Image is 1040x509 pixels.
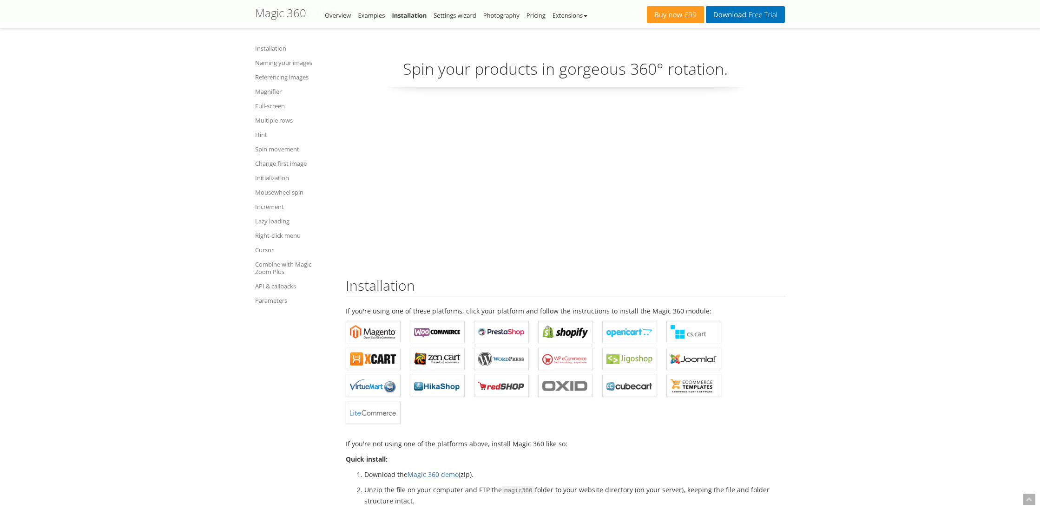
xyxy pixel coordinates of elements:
[666,375,721,397] a: Magic 360 for ecommerce Templates
[414,352,461,366] b: Magic 360 for Zen Cart
[346,321,401,343] a: Magic 360 for Magento
[255,244,334,255] a: Cursor
[364,484,785,506] li: Unzip the file on your computer and FTP the folder to your website directory (on your server), ke...
[255,86,334,97] a: Magnifier
[502,486,535,495] span: magic360
[346,306,785,316] p: If you're using one of these platforms, click your platform and follow the instructions to instal...
[350,325,396,339] b: Magic 360 for Magento
[666,348,721,370] a: Magic 360 for Joomla
[606,325,653,339] b: Magic 360 for OpenCart
[255,115,334,126] a: Multiple rows
[666,321,721,343] a: Magic 360 for CS-Cart
[606,352,653,366] b: Magic 360 for Jigoshop
[671,352,717,366] b: Magic 360 for Joomla
[527,11,546,20] a: Pricing
[478,325,525,339] b: Magic 360 for PrestaShop
[255,57,334,68] a: Naming your images
[746,11,777,19] span: Free Trial
[483,11,520,20] a: Photography
[671,379,717,393] b: Magic 360 for ecommerce Templates
[410,375,465,397] a: Magic 360 for HikaShop
[671,325,717,339] b: Magic 360 for CS-Cart
[474,375,529,397] a: Magic 360 for redSHOP
[408,470,459,479] a: Magic 360 demo
[538,348,593,370] a: Magic 360 for WP e-Commerce
[346,375,401,397] a: Magic 360 for VirtueMart
[602,375,657,397] a: Magic 360 for CubeCart
[346,455,388,463] strong: Quick install:
[538,375,593,397] a: Magic 360 for OXID
[542,352,589,366] b: Magic 360 for WP e-Commerce
[255,259,334,277] a: Combine with Magic Zoom Plus
[410,348,465,370] a: Magic 360 for Zen Cart
[255,144,334,155] a: Spin movement
[706,6,785,23] a: DownloadFree Trial
[255,72,334,83] a: Referencing images
[346,438,785,449] p: If you're not using one of the platforms above, install Magic 360 like so:
[602,321,657,343] a: Magic 360 for OpenCart
[346,58,785,87] p: Spin your products in gorgeous 360° rotation.
[255,158,334,169] a: Change first image
[350,352,396,366] b: Magic 360 for X-Cart
[255,201,334,212] a: Increment
[255,7,306,19] h1: Magic 360
[255,129,334,140] a: Hint
[255,215,334,227] a: Lazy loading
[325,11,351,20] a: Overview
[478,379,525,393] b: Magic 360 for redSHOP
[474,321,529,343] a: Magic 360 for PrestaShop
[606,379,653,393] b: Magic 360 for CubeCart
[255,295,334,306] a: Parameters
[647,6,704,23] a: Buy now£99
[682,11,697,19] span: £99
[346,278,785,296] h2: Installation
[410,321,465,343] a: Magic 360 for WooCommerce
[350,406,396,420] b: Magic 360 for LiteCommerce
[358,11,385,20] a: Examples
[255,43,334,54] a: Installation
[542,325,589,339] b: Magic 360 for Shopify
[255,230,334,241] a: Right-click menu
[392,11,427,20] a: Installation
[434,11,476,20] a: Settings wizard
[350,379,396,393] b: Magic 360 for VirtueMart
[538,321,593,343] a: Magic 360 for Shopify
[478,352,525,366] b: Magic 360 for WordPress
[364,469,785,480] li: Download the (zip).
[542,379,589,393] b: Magic 360 for OXID
[602,348,657,370] a: Magic 360 for Jigoshop
[255,281,334,292] a: API & callbacks
[414,325,461,339] b: Magic 360 for WooCommerce
[346,348,401,370] a: Magic 360 for X-Cart
[255,100,334,111] a: Full-screen
[414,379,461,393] b: Magic 360 for HikaShop
[255,172,334,183] a: Initialization
[553,11,587,20] a: Extensions
[346,402,401,424] a: Magic 360 for LiteCommerce
[474,348,529,370] a: Magic 360 for WordPress
[255,187,334,198] a: Mousewheel spin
